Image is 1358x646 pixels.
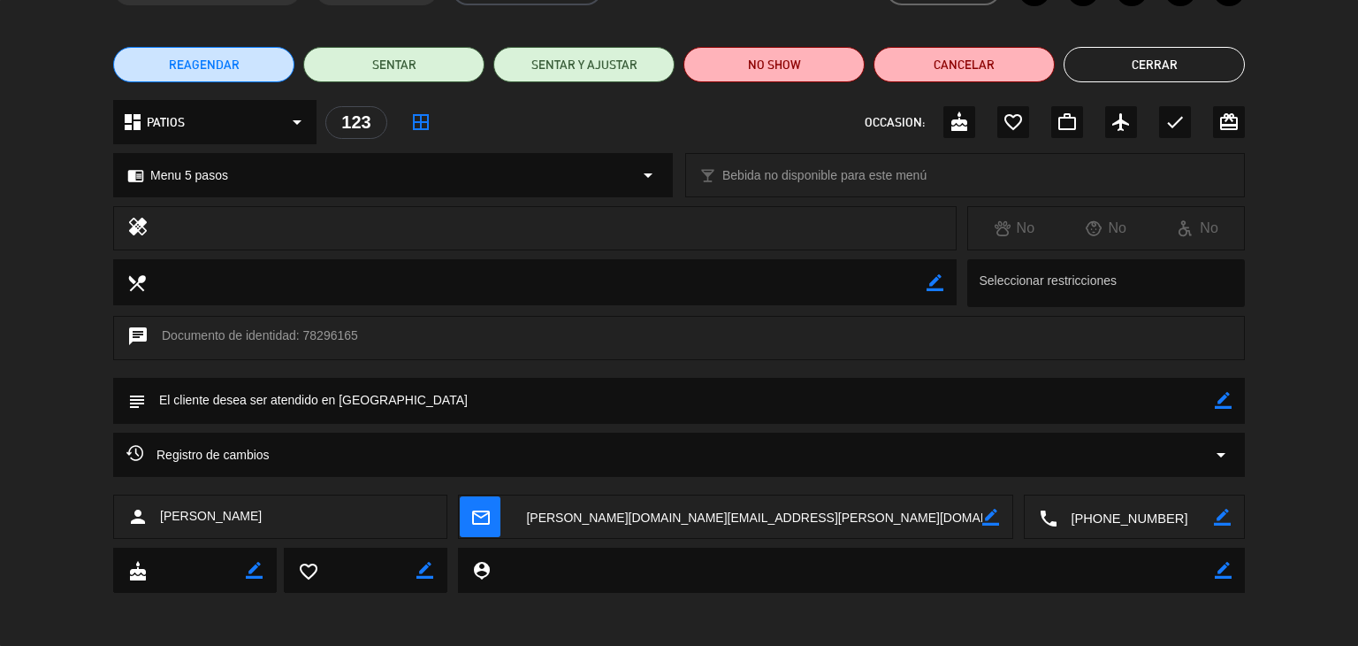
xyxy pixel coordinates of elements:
[150,165,228,186] span: Menu 5 pasos
[1214,509,1231,526] i: border_color
[122,112,143,133] i: dashboard
[927,274,943,291] i: border_color
[1003,112,1024,133] i: favorite_border
[298,561,317,581] i: favorite_border
[1060,217,1152,240] div: No
[286,112,308,133] i: arrow_drop_down
[874,47,1055,82] button: Cancelar
[246,562,263,579] i: border_color
[1210,444,1232,465] i: arrow_drop_down
[471,560,491,580] i: person_pin
[982,509,999,526] i: border_color
[126,273,146,292] i: local_dining
[493,47,675,82] button: SENTAR Y AJUSTAR
[127,506,149,527] i: person
[470,507,490,527] i: mail_outline
[126,391,146,411] i: subject
[325,106,387,139] div: 123
[127,561,147,581] i: cake
[683,47,865,82] button: NO SHOW
[637,165,659,186] i: arrow_drop_down
[303,47,484,82] button: SENTAR
[169,56,240,74] span: REAGENDAR
[1218,112,1240,133] i: card_giftcard
[1038,508,1057,527] i: local_phone
[1215,392,1232,409] i: border_color
[113,316,1245,360] div: Documento de identidad: 78296165
[127,326,149,350] i: chat
[1110,112,1132,133] i: airplanemode_active
[722,165,927,186] span: Bebida no disponible para este menú
[1152,217,1244,240] div: No
[160,506,262,527] span: [PERSON_NAME]
[127,216,149,241] i: healing
[1057,112,1078,133] i: work_outline
[126,444,270,465] span: Registro de cambios
[949,112,970,133] i: cake
[699,167,716,184] i: local_bar
[968,217,1060,240] div: No
[113,47,294,82] button: REAGENDAR
[147,112,185,133] span: PATIOS
[410,112,431,133] i: border_all
[1215,562,1232,579] i: border_color
[127,167,144,184] i: chrome_reader_mode
[865,112,925,133] span: OCCASION:
[1164,112,1186,133] i: check
[416,562,433,579] i: border_color
[1064,47,1245,82] button: Cerrar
